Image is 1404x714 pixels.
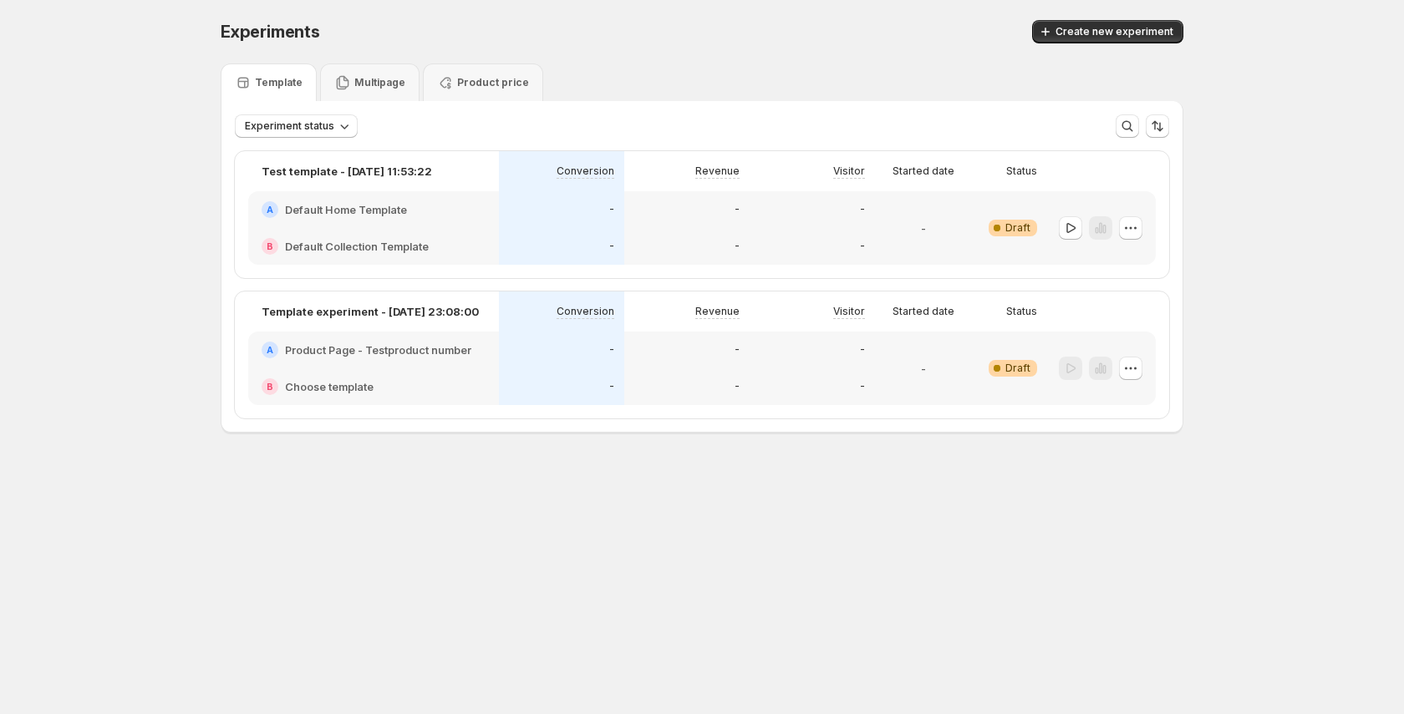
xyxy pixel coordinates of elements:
p: - [609,203,614,216]
p: - [735,343,740,357]
span: Draft [1005,221,1030,235]
p: - [860,203,865,216]
h2: Choose template [285,378,374,395]
p: Revenue [695,165,740,178]
p: Template [255,76,303,89]
p: Started date [893,165,954,178]
button: Create new experiment [1032,20,1183,43]
p: Started date [893,305,954,318]
p: Status [1006,305,1037,318]
p: - [921,360,926,377]
p: Visitor [833,305,865,318]
p: - [609,240,614,253]
p: - [609,343,614,357]
p: Template experiment - [DATE] 23:08:00 [262,303,479,320]
span: Create new experiment [1056,25,1173,38]
span: Experiment status [245,119,334,133]
h2: Product Page - Testproduct number [285,342,471,358]
span: Experiments [221,22,320,42]
h2: Default Home Template [285,201,407,218]
p: Conversion [557,305,614,318]
p: Revenue [695,305,740,318]
button: Experiment status [235,114,358,138]
p: Multipage [354,76,405,89]
h2: A [267,205,273,215]
p: Visitor [833,165,865,178]
p: Conversion [557,165,614,178]
p: Product price [457,76,529,89]
p: - [735,380,740,393]
p: - [609,380,614,393]
p: - [735,240,740,253]
p: - [921,220,926,236]
h2: Default Collection Template [285,238,429,255]
span: Draft [1005,362,1030,375]
p: - [735,203,740,216]
h2: B [267,382,273,392]
p: Status [1006,165,1037,178]
h2: A [267,345,273,355]
p: - [860,380,865,393]
p: Test template - [DATE] 11:53:22 [262,163,432,180]
p: - [860,240,865,253]
p: - [860,343,865,357]
h2: B [267,241,273,251]
button: Sort the results [1146,114,1169,138]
